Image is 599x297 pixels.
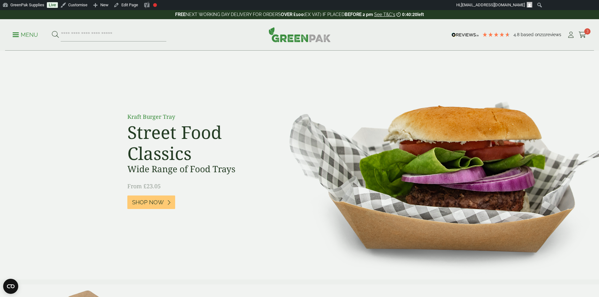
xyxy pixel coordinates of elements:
p: Kraft Burger Tray [127,113,269,121]
span: Based on [521,32,540,37]
div: Focus keyphrase not set [153,3,157,7]
span: [EMAIL_ADDRESS][DOMAIN_NAME] [461,3,525,7]
a: Menu [13,31,38,37]
strong: FREE [175,12,186,17]
span: Shop Now [132,199,164,206]
h3: Wide Range of Food Trays [127,164,269,174]
span: From £23.05 [127,182,161,190]
button: Open CMP widget [3,279,18,294]
i: My Account [567,32,575,38]
p: Menu [13,31,38,39]
div: 4.79 Stars [482,32,510,37]
span: 4.8 [513,32,521,37]
i: Cart [579,32,586,38]
a: Shop Now [127,195,175,209]
span: 3 [584,28,591,35]
span: left [417,12,424,17]
a: Live [47,2,58,8]
img: GreenPak Supplies [269,27,331,42]
span: reviews [546,32,561,37]
strong: BEFORE 2 pm [345,12,373,17]
strong: OVER £100 [281,12,304,17]
span: 211 [540,32,546,37]
img: REVIEWS.io [452,33,479,37]
img: Street Food Classics [269,51,599,279]
span: 0:40:20 [402,12,417,17]
a: 3 [579,30,586,40]
h2: Street Food Classics [127,122,269,164]
a: See T&C's [374,12,395,17]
